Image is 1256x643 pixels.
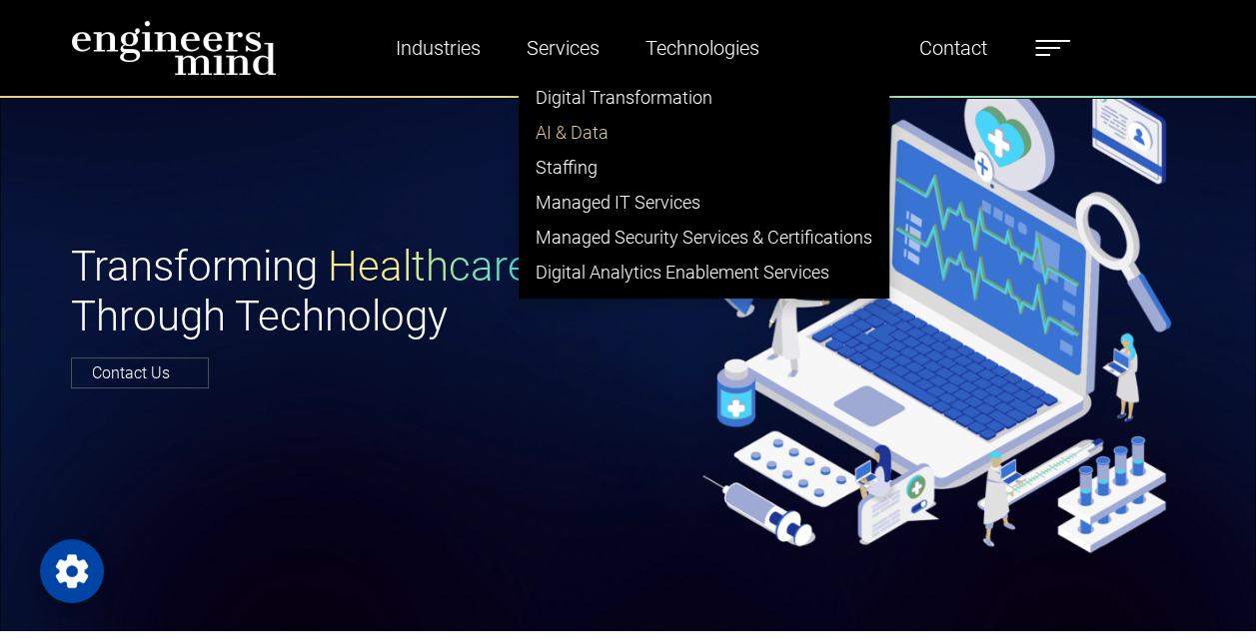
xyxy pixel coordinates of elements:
[71,242,617,342] h1: Transforming Through Technology
[911,25,995,71] a: Contact
[519,25,608,71] a: Services
[71,357,209,388] a: Contact Us
[388,25,489,71] a: Industries
[519,71,889,299] ul: Industries
[637,25,767,71] a: Technologies
[520,255,888,290] a: Digital Analytics Enablement Services
[520,150,888,185] a: Staffing
[328,242,530,291] span: Healthcare
[520,80,888,115] a: Digital Transformation
[520,115,888,150] a: AI & Data
[520,220,888,255] a: Managed Security Services & Certifications
[520,185,888,220] a: Managed IT Services
[71,20,277,76] img: logo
